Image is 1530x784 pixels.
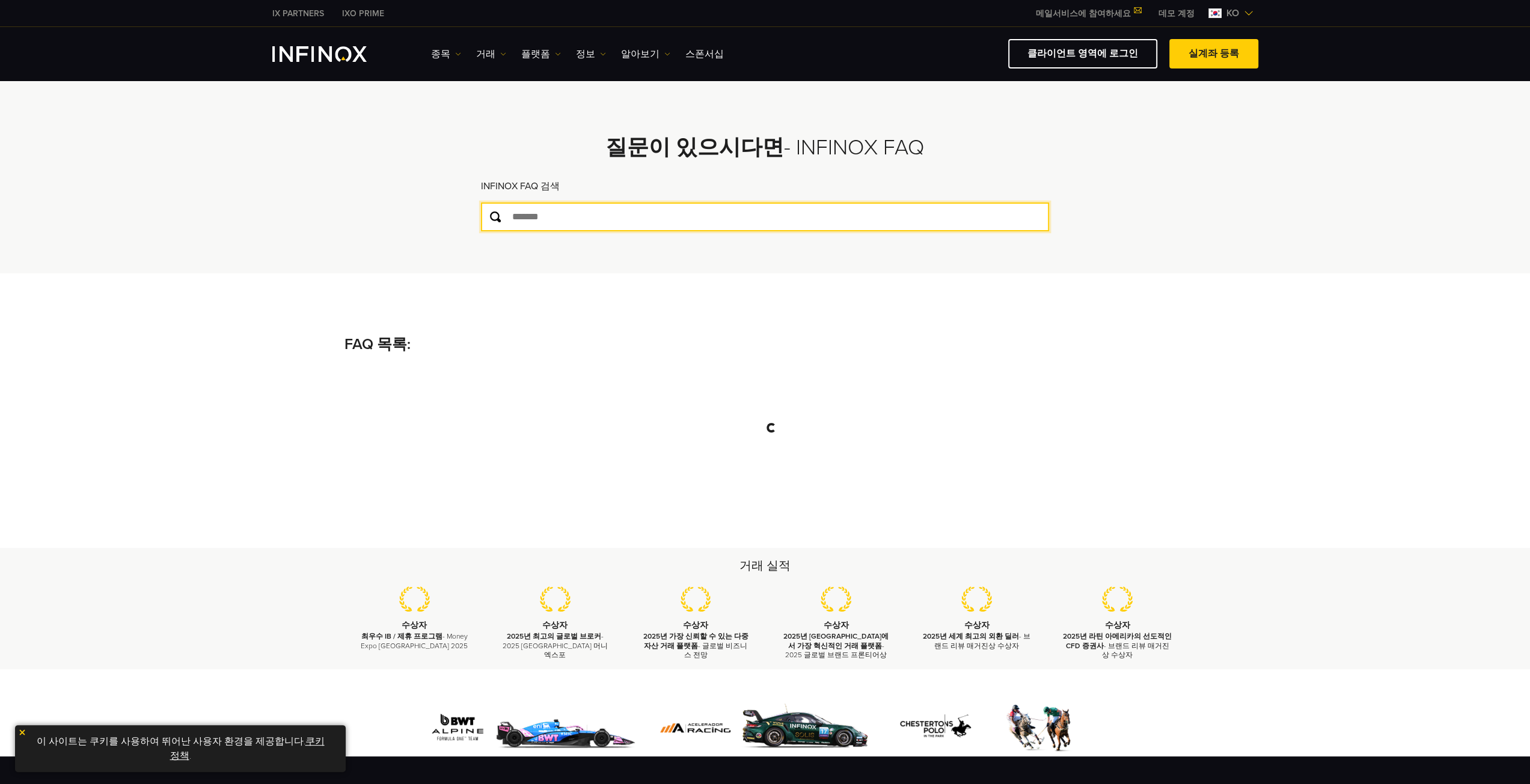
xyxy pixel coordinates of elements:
[344,333,1186,356] p: FAQ 목록:
[783,632,889,649] strong: 2025년 [GEOGRAPHIC_DATA]에서 가장 혁신적인 거래 플랫폼
[923,632,1019,640] strong: 2025년 세계 최고의 외환 딜러
[450,135,1081,161] h2: - INFINOX FAQ
[507,632,601,640] strong: 2025년 최고의 글로벌 브로커
[521,47,561,61] a: 플랫폼
[360,632,470,650] p: - Money Expo [GEOGRAPHIC_DATA] 2025
[1008,39,1157,68] a: 클라이언트 영역에 로그인
[964,620,990,630] strong: 수상자
[1062,632,1172,660] p: - 브랜드 리뷰 매거진상 수상자
[685,47,724,61] a: 스폰서십
[824,620,849,630] strong: 수상자
[640,632,751,660] p: - 글로벌 비즈니스 전망
[1104,620,1130,630] strong: 수상자
[605,135,784,160] strong: 질문이 있으시다면
[922,632,1032,650] p: - 브랜드 리뷰 매거진상 수상자
[500,632,610,660] p: - 2025 [GEOGRAPHIC_DATA] 머니 엑스포
[344,558,1186,574] h2: 거래 실적
[1149,7,1204,20] a: INFINOX MENU
[263,7,333,20] a: INFINOX
[481,179,1049,202] div: INFINOX FAQ 검색
[21,731,340,766] p: 이 사이트는 쿠키를 사용하여 뛰어난 사용자 환경을 제공합니다. .
[542,620,568,630] strong: 수상자
[1169,39,1258,68] a: 실계좌 등록
[1027,8,1149,19] a: 메일서비스에 참여하세요
[781,632,892,660] p: - 2025 글로벌 브랜드 프론티어상
[431,47,461,61] a: 종목
[621,47,670,61] a: 알아보기
[18,728,26,737] img: yellow close icon
[1063,632,1172,649] strong: 2025년 라틴 아메리카의 선도적인 CFD 증권사
[333,7,393,20] a: INFINOX
[1222,6,1244,20] span: ko
[361,632,442,640] strong: 최우수 IB / 제휴 프로그램
[476,47,506,61] a: 거래
[643,632,748,649] strong: 2025년 가장 신뢰할 수 있는 다중 자산 거래 플랫폼
[272,46,395,62] a: INFINOX Logo
[402,620,427,630] strong: 수상자
[576,47,606,61] a: 정보
[683,620,708,630] strong: 수상자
